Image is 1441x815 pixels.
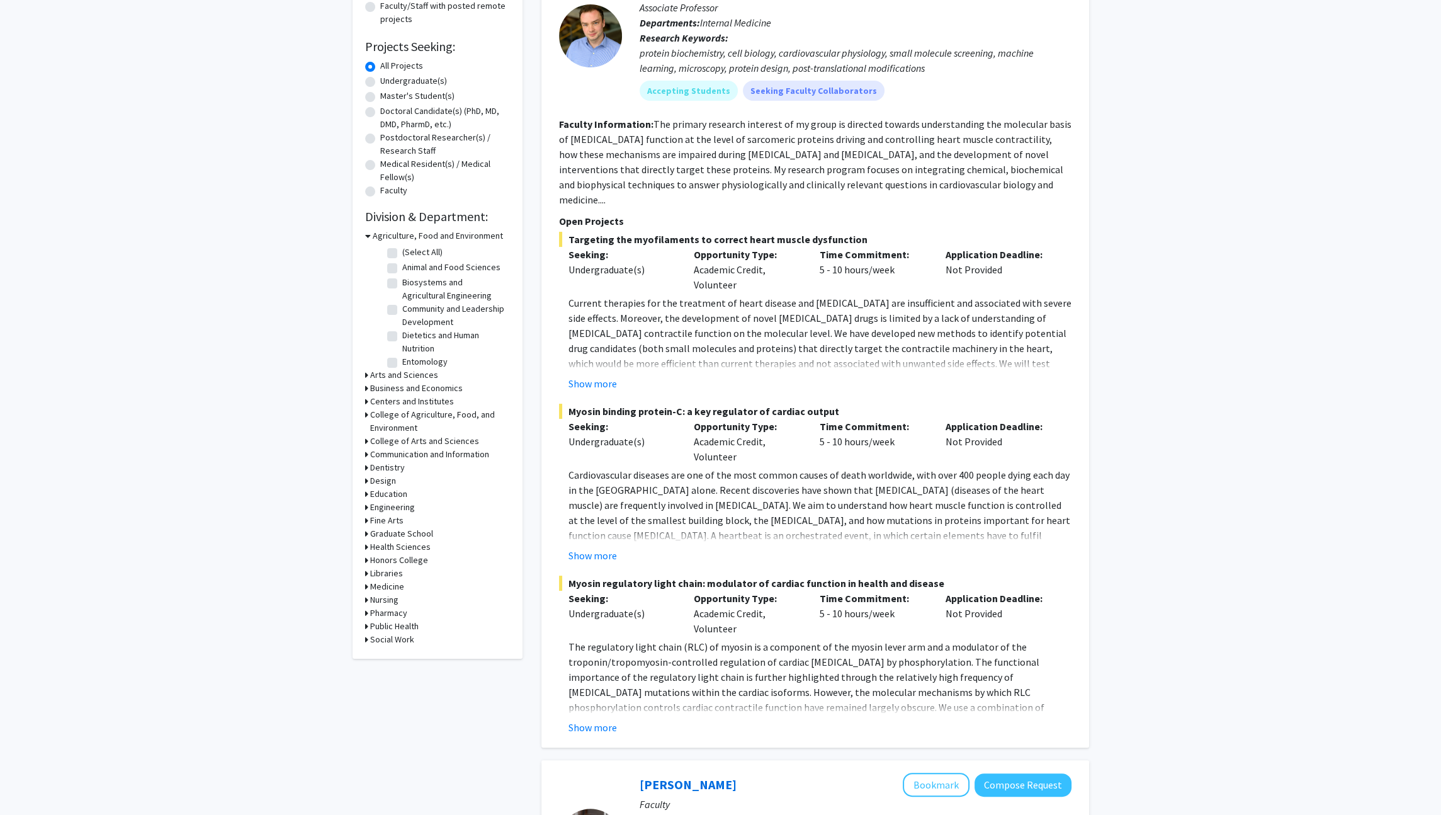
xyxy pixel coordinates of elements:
h3: Nursing [370,593,398,607]
div: protein biochemistry, cell biology, cardiovascular physiology, small molecule screening, machine ... [640,45,1071,76]
div: Not Provided [936,247,1062,292]
label: Animal and Food Sciences [402,261,500,274]
h3: Engineering [370,501,415,514]
button: Show more [568,720,617,735]
p: Open Projects [559,214,1071,229]
h3: Pharmacy [370,607,407,620]
label: Community and Leadership Development [402,302,507,329]
p: Opportunity Type: [694,419,801,434]
p: Time Commitment: [820,419,927,434]
h3: Agriculture, Food and Environment [373,229,503,242]
label: Dietetics and Human Nutrition [402,329,507,355]
h3: Education [370,487,407,501]
h2: Projects Seeking: [365,39,510,54]
a: [PERSON_NAME] [640,777,737,792]
div: Academic Credit, Volunteer [684,419,810,464]
button: Show more [568,376,617,391]
h3: College of Arts and Sciences [370,435,479,448]
div: Academic Credit, Volunteer [684,247,810,292]
div: 5 - 10 hours/week [810,419,936,464]
h3: Social Work [370,633,414,646]
div: 5 - 10 hours/week [810,247,936,292]
label: Doctoral Candidate(s) (PhD, MD, DMD, PharmD, etc.) [380,105,510,131]
label: Undergraduate(s) [380,74,447,88]
h3: Design [370,474,396,487]
span: Myosin binding protein-C: a key regulator of cardiac output [559,404,1071,419]
h2: Division & Department: [365,209,510,224]
h3: Public Health [370,620,419,633]
p: Application Deadline: [946,591,1053,606]
span: Targeting the myofilaments to correct heart muscle dysfunction [559,232,1071,247]
h3: Honors College [370,554,428,567]
div: Academic Credit, Volunteer [684,591,810,636]
h3: Health Sciences [370,540,431,554]
b: Departments: [640,16,700,29]
button: Compose Request to Samantha Zambuto [975,773,1071,797]
label: Postdoctoral Researcher(s) / Research Staff [380,131,510,157]
h3: Arts and Sciences [370,368,438,382]
p: Application Deadline: [946,247,1053,262]
p: Opportunity Type: [694,591,801,606]
button: Show more [568,548,617,563]
p: Seeking: [568,247,675,262]
div: Undergraduate(s) [568,434,675,449]
h3: Graduate School [370,527,433,540]
p: Application Deadline: [946,419,1053,434]
h3: College of Agriculture, Food, and Environment [370,408,510,435]
h3: Business and Economics [370,382,463,395]
span: Myosin regulatory light chain: modulator of cardiac function in health and disease [559,576,1071,591]
h3: Dentistry [370,461,405,474]
span: Internal Medicine [700,16,771,29]
p: Time Commitment: [820,247,927,262]
p: Time Commitment: [820,591,927,606]
div: 5 - 10 hours/week [810,591,936,636]
label: All Projects [380,59,423,72]
p: Seeking: [568,591,675,606]
span: Current therapies for the treatment of heart disease and [MEDICAL_DATA] are insufficient and asso... [568,297,1071,415]
label: Medical Resident(s) / Medical Fellow(s) [380,157,510,184]
label: Entomology [402,355,448,368]
span: Cardiovascular diseases are one of the most common causes of death worldwide, with over 400 peopl... [568,469,1070,572]
div: Not Provided [936,591,1062,636]
h3: Medicine [370,580,404,593]
p: Seeking: [568,419,675,434]
mat-chip: Seeking Faculty Collaborators [743,81,884,101]
p: Opportunity Type: [694,247,801,262]
b: Research Keywords: [640,31,728,44]
div: Not Provided [936,419,1062,464]
button: Add Samantha Zambuto to Bookmarks [903,773,969,797]
p: Faculty [640,797,1071,812]
b: Faculty Information: [559,118,653,130]
h3: Libraries [370,567,403,580]
label: (Select All) [402,246,443,259]
span: The regulatory light chain (RLC) of myosin is a component of the myosin lever arm and a modulator... [568,641,1060,744]
mat-chip: Accepting Students [640,81,738,101]
h3: Fine Arts [370,514,404,527]
div: Undergraduate(s) [568,606,675,621]
label: Master's Student(s) [380,89,455,103]
div: Undergraduate(s) [568,262,675,277]
label: Biosystems and Agricultural Engineering [402,276,507,302]
fg-read-more: The primary research interest of my group is directed towards understanding the molecular basis o... [559,118,1071,206]
iframe: Chat [9,758,54,806]
h3: Centers and Institutes [370,395,454,408]
label: Faculty [380,184,407,197]
h3: Communication and Information [370,448,489,461]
